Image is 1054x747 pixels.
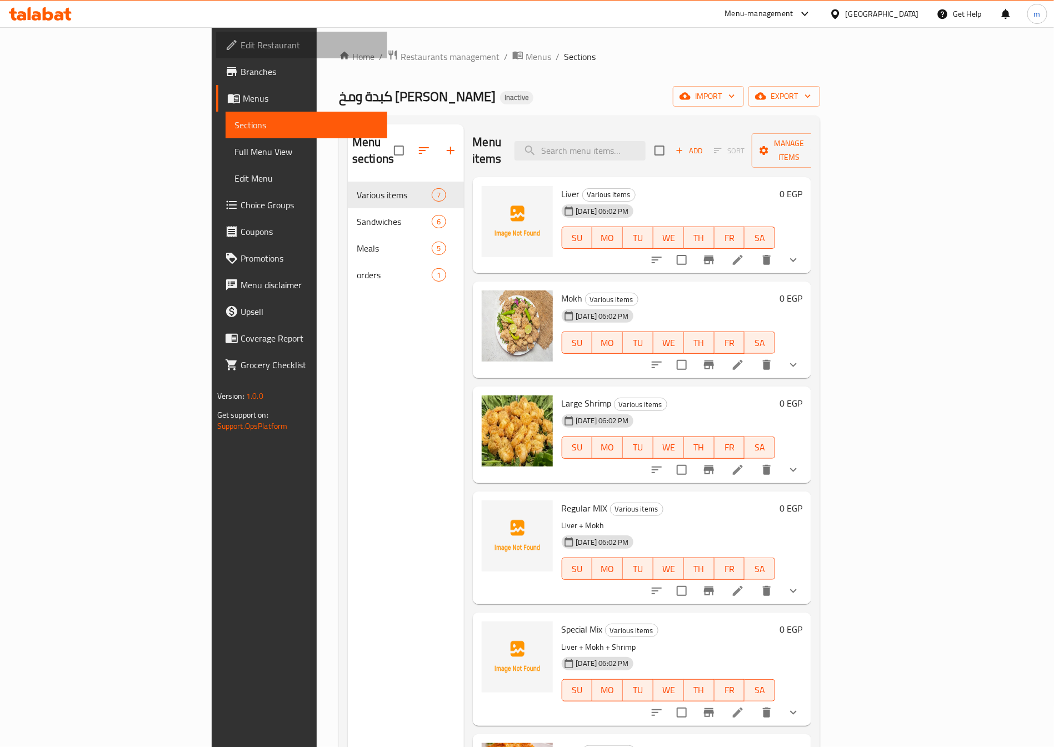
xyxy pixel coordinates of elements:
[627,439,649,455] span: TU
[567,561,588,577] span: SU
[627,682,649,698] span: TU
[684,332,715,354] button: TH
[684,227,715,249] button: TH
[567,439,588,455] span: SU
[401,50,499,63] span: Restaurants management
[780,457,807,483] button: show more
[348,177,464,293] nav: Menu sections
[562,500,608,517] span: Regular MIX
[719,230,741,246] span: FR
[731,463,745,477] a: Edit menu item
[216,245,388,272] a: Promotions
[780,395,802,411] h6: 0 EGP
[780,247,807,273] button: show more
[500,93,533,102] span: Inactive
[357,188,432,202] span: Various items
[216,192,388,218] a: Choice Groups
[597,335,618,351] span: MO
[432,215,446,228] div: items
[226,112,388,138] a: Sections
[846,8,919,20] div: [GEOGRAPHIC_DATA]
[562,332,593,354] button: SU
[216,58,388,85] a: Branches
[653,332,684,354] button: WE
[719,682,741,698] span: FR
[216,85,388,112] a: Menus
[643,247,670,273] button: sort-choices
[684,679,715,701] button: TH
[748,86,820,107] button: export
[761,137,817,164] span: Manage items
[432,188,446,202] div: items
[731,358,745,372] a: Edit menu item
[605,624,658,637] div: Various items
[749,439,771,455] span: SA
[241,38,379,52] span: Edit Restaurant
[643,457,670,483] button: sort-choices
[243,92,379,105] span: Menus
[715,679,745,701] button: FR
[658,682,680,698] span: WE
[623,679,653,701] button: TU
[387,49,499,64] a: Restaurants management
[241,252,379,265] span: Promotions
[787,463,800,477] svg: Show Choices
[696,457,722,483] button: Branch-specific-item
[572,537,633,548] span: [DATE] 06:02 PM
[670,248,693,272] span: Select to update
[437,137,464,164] button: Add section
[339,84,496,109] span: كبدة ومخ [PERSON_NAME]
[715,558,745,580] button: FR
[787,584,800,598] svg: Show Choices
[526,50,551,63] span: Menus
[653,558,684,580] button: WE
[745,679,775,701] button: SA
[627,561,649,577] span: TU
[597,230,618,246] span: MO
[658,230,680,246] span: WE
[653,227,684,249] button: WE
[504,50,508,63] li: /
[482,290,553,362] img: Mokh
[572,206,633,217] span: [DATE] 06:02 PM
[234,172,379,185] span: Edit Menu
[432,217,445,227] span: 6
[241,332,379,345] span: Coverage Report
[597,682,618,698] span: MO
[241,225,379,238] span: Coupons
[610,503,663,516] div: Various items
[562,290,583,307] span: Mokh
[688,682,710,698] span: TH
[241,65,379,78] span: Branches
[696,578,722,604] button: Branch-specific-item
[357,242,432,255] span: Meals
[241,358,379,372] span: Grocery Checklist
[670,353,693,377] span: Select to update
[696,352,722,378] button: Branch-specific-item
[674,144,704,157] span: Add
[671,142,707,159] button: Add
[357,268,432,282] span: orders
[562,640,776,654] p: Liver + Mokh + Shrimp
[512,49,551,64] a: Menus
[572,658,633,669] span: [DATE] 06:02 PM
[216,32,388,58] a: Edit Restaurant
[787,358,800,372] svg: Show Choices
[357,215,432,228] div: Sandwiches
[753,578,780,604] button: delete
[614,398,667,411] div: Various items
[753,457,780,483] button: delete
[671,142,707,159] span: Add item
[562,519,776,533] p: Liver + Mokh
[787,706,800,719] svg: Show Choices
[592,227,623,249] button: MO
[753,699,780,726] button: delete
[731,253,745,267] a: Edit menu item
[688,561,710,577] span: TH
[339,49,820,64] nav: breadcrumb
[216,298,388,325] a: Upsell
[688,335,710,351] span: TH
[217,389,244,403] span: Version:
[725,7,793,21] div: Menu-management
